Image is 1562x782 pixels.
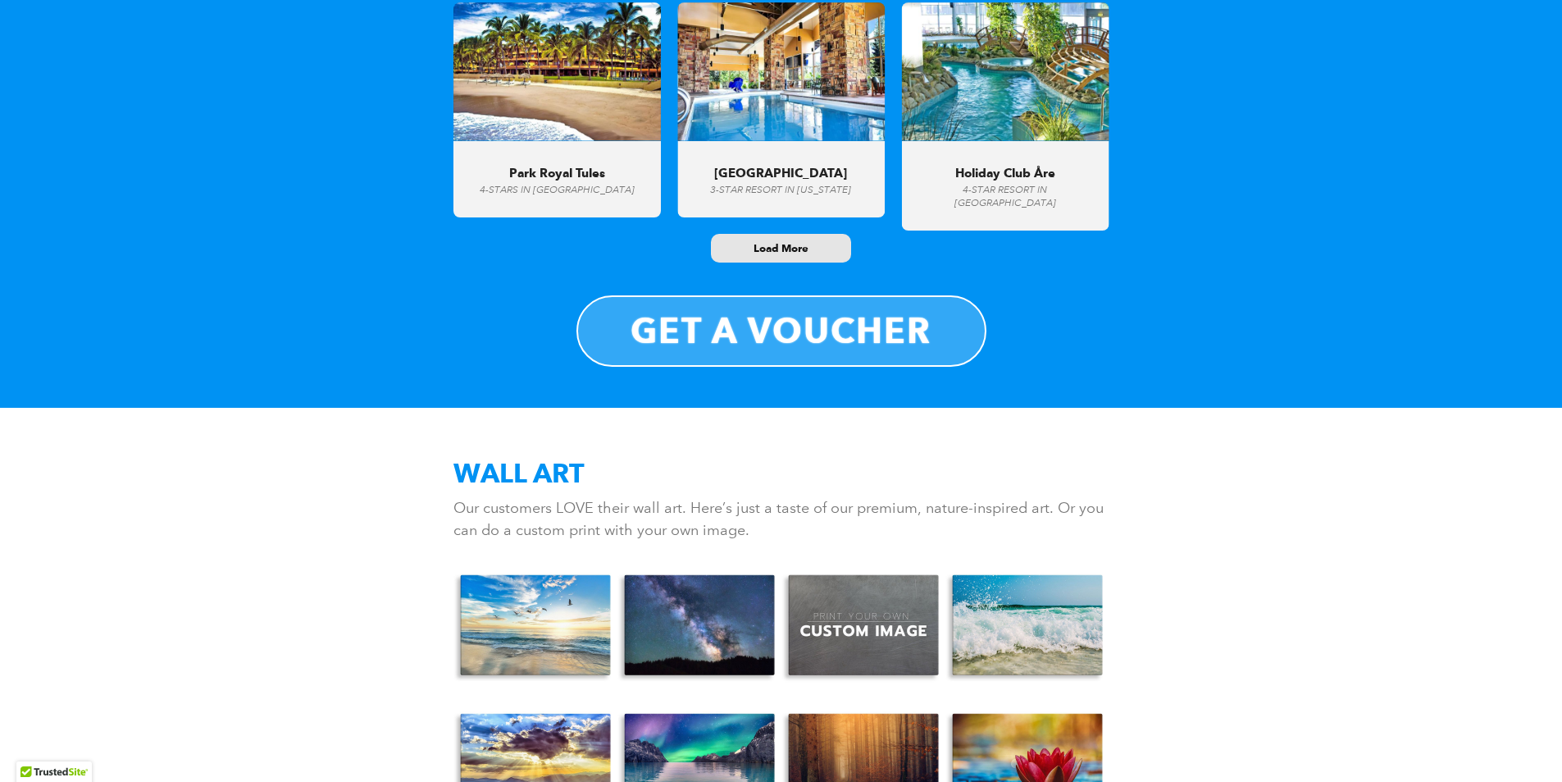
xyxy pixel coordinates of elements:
[631,309,931,352] b: GET A VOUCHER
[480,184,635,196] span: 4-STARS in [GEOGRAPHIC_DATA]
[617,566,781,705] div: View full-size version of this image
[781,566,945,705] div: View full-size version of this image
[453,566,617,705] div: View full-size version of this image
[754,241,808,255] span: Load More
[710,184,851,196] span: 3-STAR RESORT in [US_STATE]
[945,566,1109,705] div: View full-size version of this image
[453,499,1104,539] span: Our customers LOVE their wall art. Here’s just a taste of our premium, nature-inspired art. Or yo...
[955,166,1055,181] span: Holiday Club Åre
[509,166,605,181] span: Park Royal Tules
[711,234,851,263] button: Load More
[954,184,1056,209] span: 4-STAR RESORT in [GEOGRAPHIC_DATA]
[714,166,847,181] span: [GEOGRAPHIC_DATA]
[576,295,986,367] a: GET A VOUCHER
[453,457,585,489] b: WALL ART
